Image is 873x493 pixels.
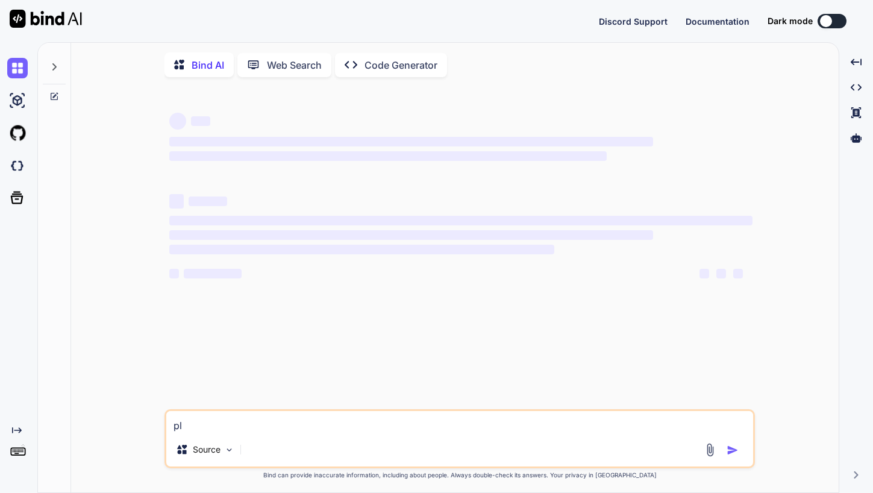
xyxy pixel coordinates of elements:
span: ‌ [716,269,726,278]
p: Bind can provide inaccurate information, including about people. Always double-check its answers.... [164,471,755,480]
span: Documentation [686,16,749,27]
p: Source [193,444,221,456]
button: Documentation [686,15,749,28]
span: ‌ [184,269,242,278]
span: ‌ [699,269,709,278]
span: ‌ [169,230,653,240]
img: ai-studio [7,90,28,111]
span: ‌ [169,216,753,225]
span: ‌ [191,116,210,126]
span: ‌ [169,113,186,130]
span: ‌ [169,194,184,209]
img: chat [7,58,28,78]
img: attachment [703,443,717,457]
p: Web Search [267,58,322,72]
img: Pick Models [224,445,234,455]
img: Bind AI [10,10,82,28]
img: icon [727,444,739,456]
span: ‌ [169,269,179,278]
span: ‌ [169,245,554,254]
span: ‌ [169,151,607,161]
span: ‌ [733,269,743,278]
span: Discord Support [599,16,668,27]
span: ‌ [189,196,227,206]
p: Code Generator [365,58,437,72]
button: Discord Support [599,15,668,28]
span: Dark mode [768,15,813,27]
span: ‌ [169,137,653,146]
textarea: pl [166,411,753,433]
img: darkCloudIdeIcon [7,155,28,176]
p: Bind AI [192,58,224,72]
img: githubLight [7,123,28,143]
